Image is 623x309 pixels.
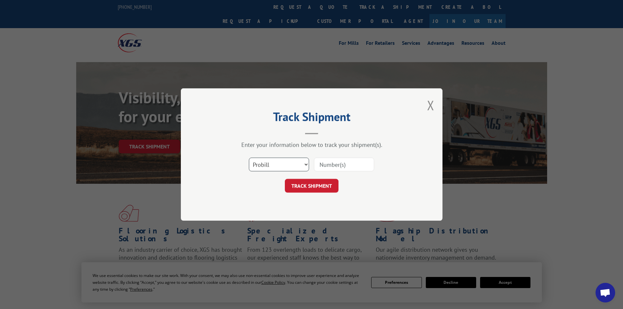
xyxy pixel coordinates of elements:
div: Enter your information below to track your shipment(s). [214,141,410,148]
button: Close modal [427,96,434,114]
h2: Track Shipment [214,112,410,125]
div: Open chat [596,283,615,302]
button: TRACK SHIPMENT [285,179,338,193]
input: Number(s) [314,158,374,171]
